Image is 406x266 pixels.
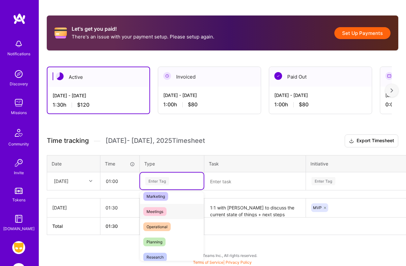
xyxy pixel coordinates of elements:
[72,26,214,32] h2: Let's get you paid!
[311,176,335,186] div: Enter Tag
[12,96,25,109] img: teamwork
[143,222,171,231] span: Operational
[56,72,64,80] img: Active
[204,155,306,172] th: Task
[10,80,28,87] div: Discovery
[105,160,135,167] div: Time
[53,101,144,108] div: 1:30 h
[53,92,144,99] div: [DATE] - [DATE]
[7,50,30,57] div: Notifications
[13,13,26,25] img: logo
[106,137,205,145] span: [DATE] - [DATE] , 2025 Timesheet
[299,101,309,108] span: $80
[39,247,406,263] div: © 2025 ATeams Inc., All rights reserved.
[163,72,171,80] img: Invoiced
[101,173,139,190] input: HH:MM
[12,68,25,80] img: discovery
[145,176,169,186] div: Enter Tag
[12,241,25,254] img: Grindr: Product & Marketing
[3,225,35,232] div: [DOMAIN_NAME]
[15,188,23,194] img: tokens
[143,192,168,201] span: Marketing
[188,101,198,108] span: $80
[140,155,204,172] th: Type
[77,101,89,108] span: $120
[349,138,354,144] i: icon Download
[100,199,139,216] input: HH:MM
[11,125,26,141] img: Community
[163,101,256,108] div: 1:00 h
[143,238,166,246] span: Planning
[163,92,256,99] div: [DATE] - [DATE]
[158,67,261,87] div: Invoiced
[89,179,92,183] i: icon Chevron
[52,204,95,211] div: [DATE]
[313,205,322,210] span: MVP
[12,37,25,50] img: bell
[345,134,398,147] button: Export Timesheet
[47,155,100,172] th: Date
[205,199,305,217] textarea: 1:1 with [PERSON_NAME] to discuss the current state of things + next steps
[385,72,393,80] img: Submitted
[226,260,252,265] a: Privacy Policy
[72,33,214,40] p: There's an issue with your payment setup. Please setup again.
[47,67,149,87] div: Active
[143,207,167,216] span: Meetings
[391,88,393,93] img: right
[143,253,167,261] span: Research
[274,92,367,99] div: [DATE] - [DATE]
[47,137,89,145] span: Time tracking
[14,169,24,176] div: Invite
[12,156,25,169] img: Invite
[334,27,391,39] button: Set Up Payments
[8,141,29,147] div: Community
[55,27,67,39] i: icon CreditCard
[11,109,27,116] div: Missions
[193,260,223,265] a: Terms of Service
[12,197,25,203] div: Tokens
[12,212,25,225] img: guide book
[11,241,27,254] a: Grindr: Product & Marketing
[269,67,372,87] div: Paid Out
[193,260,252,265] span: |
[274,72,282,80] img: Paid Out
[47,217,100,235] th: Total
[274,101,367,108] div: 1:00 h
[100,217,140,235] th: 01:30
[54,178,68,185] div: [DATE]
